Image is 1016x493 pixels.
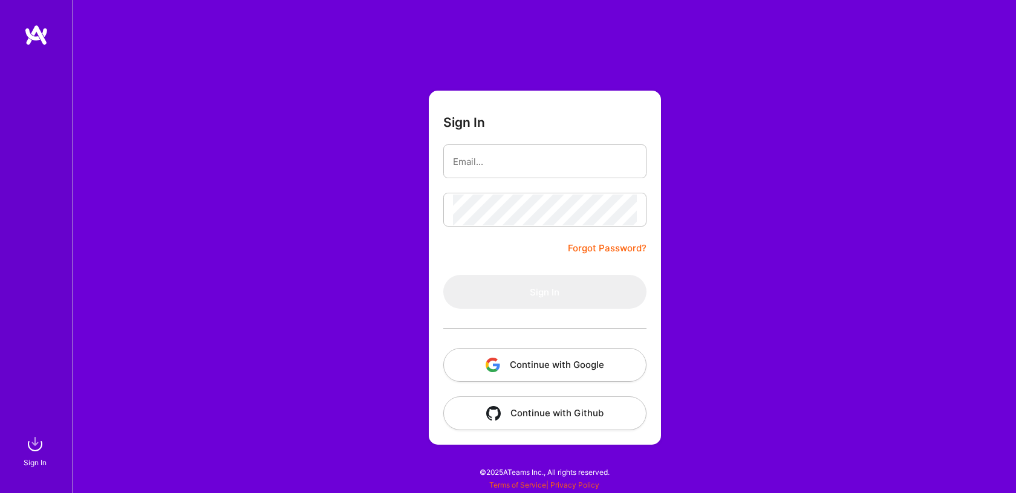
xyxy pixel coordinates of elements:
[486,358,500,372] img: icon
[25,432,47,469] a: sign inSign In
[23,432,47,456] img: sign in
[24,456,47,469] div: Sign In
[489,480,599,489] span: |
[486,406,501,420] img: icon
[443,396,646,430] button: Continue with Github
[443,275,646,309] button: Sign In
[24,24,48,46] img: logo
[453,146,637,177] input: Email...
[73,457,1016,487] div: © 2025 ATeams Inc., All rights reserved.
[443,115,485,130] h3: Sign In
[489,480,546,489] a: Terms of Service
[443,348,646,382] button: Continue with Google
[568,241,646,256] a: Forgot Password?
[550,480,599,489] a: Privacy Policy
